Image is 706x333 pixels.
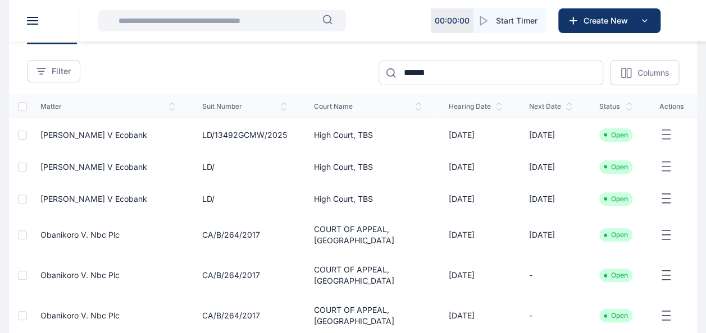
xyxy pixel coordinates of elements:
[300,255,435,295] td: COURT OF APPEAL, [GEOGRAPHIC_DATA]
[604,131,628,140] li: Open
[473,8,546,33] button: Start Timer
[449,102,502,111] span: hearing date
[604,311,628,320] li: Open
[40,311,120,320] a: Obanikoro V. Nbc Plc
[435,119,516,151] td: [DATE]
[40,270,120,280] a: Obanikoro V. Nbc Plc
[189,119,300,151] td: LD/13492GCMW/2025
[516,151,586,183] td: [DATE]
[189,255,300,295] td: CA/B/264/2017
[27,60,80,82] button: Filter
[40,194,147,203] a: [PERSON_NAME] v Ecobank
[435,215,516,255] td: [DATE]
[435,183,516,215] td: [DATE]
[189,183,300,215] td: LD/
[516,183,586,215] td: [DATE]
[516,215,586,255] td: [DATE]
[189,215,300,255] td: CA/B/264/2017
[604,163,628,172] li: Open
[516,255,586,295] td: -
[300,215,435,255] td: COURT OF APPEAL, [GEOGRAPHIC_DATA]
[599,102,632,111] span: status
[300,183,435,215] td: High Court, TBS
[40,102,175,111] span: matter
[52,66,71,77] span: Filter
[40,230,120,239] a: Obanikoro V. Nbc Plc
[300,151,435,183] td: High Court, TBS
[579,15,637,26] span: Create New
[516,119,586,151] td: [DATE]
[314,102,422,111] span: court name
[604,230,628,239] li: Open
[529,102,572,111] span: next date
[610,60,679,85] button: Columns
[659,102,684,111] span: actions
[558,8,661,33] button: Create New
[189,151,300,183] td: LD/
[202,102,287,111] span: suit number
[604,195,628,203] li: Open
[496,15,538,26] span: Start Timer
[435,151,516,183] td: [DATE]
[300,119,435,151] td: High Court, TBS
[40,162,147,172] a: [PERSON_NAME] v Ecobank
[40,130,147,140] a: [PERSON_NAME] v Ecobank
[435,15,470,26] p: 00 : 00 : 00
[435,255,516,295] td: [DATE]
[604,271,628,280] li: Open
[637,67,668,78] p: Columns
